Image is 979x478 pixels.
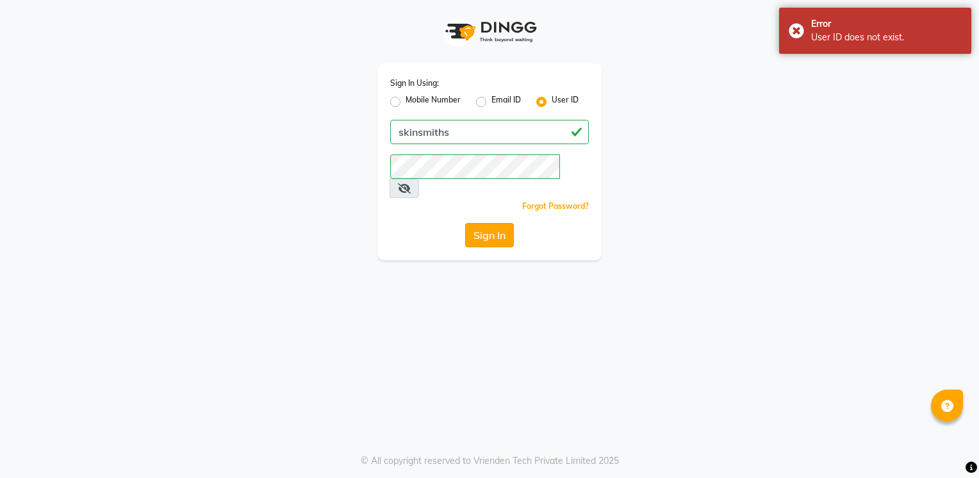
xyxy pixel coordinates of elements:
[491,94,521,110] label: Email ID
[522,201,589,211] a: Forgot Password?
[465,223,514,247] button: Sign In
[811,31,962,44] div: User ID does not exist.
[552,94,579,110] label: User ID
[390,78,439,89] label: Sign In Using:
[811,17,962,31] div: Error
[390,120,589,144] input: Username
[390,154,560,179] input: Username
[438,13,541,51] img: logo1.svg
[406,94,461,110] label: Mobile Number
